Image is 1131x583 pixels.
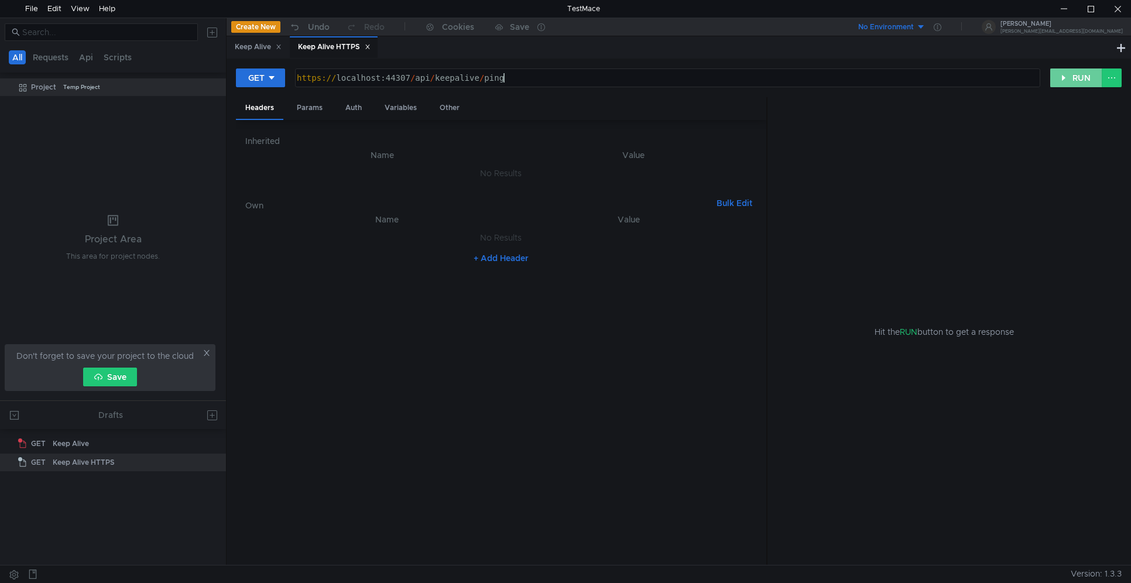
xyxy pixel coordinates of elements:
[31,435,46,452] span: GET
[29,50,72,64] button: Requests
[22,26,191,39] input: Search...
[76,50,97,64] button: Api
[236,97,283,120] div: Headers
[844,18,926,36] button: No Environment
[430,97,469,119] div: Other
[245,134,757,148] h6: Inherited
[245,198,712,212] h6: Own
[98,408,123,422] div: Drafts
[1000,29,1123,33] div: [PERSON_NAME][EMAIL_ADDRESS][DOMAIN_NAME]
[510,212,747,227] th: Value
[31,454,46,471] span: GET
[480,232,522,243] nz-embed-empty: No Results
[287,97,332,119] div: Params
[480,168,522,179] nz-embed-empty: No Results
[31,78,56,96] div: Project
[712,196,757,210] button: Bulk Edit
[875,325,1014,338] span: Hit the button to get a response
[280,18,338,36] button: Undo
[1000,21,1123,27] div: [PERSON_NAME]
[375,97,426,119] div: Variables
[231,21,280,33] button: Create New
[83,368,137,386] button: Save
[469,251,533,265] button: + Add Header
[858,22,914,33] div: No Environment
[364,20,385,34] div: Redo
[442,20,474,34] div: Cookies
[248,71,265,84] div: GET
[53,435,89,452] div: Keep Alive
[9,50,26,64] button: All
[236,68,285,87] button: GET
[53,454,115,471] div: Keep Alive HTTPS
[100,50,135,64] button: Scripts
[255,148,510,162] th: Name
[235,41,282,53] div: Keep Alive
[338,18,393,36] button: Redo
[63,78,100,96] div: Temp Project
[336,97,371,119] div: Auth
[900,327,917,337] span: RUN
[510,23,529,31] div: Save
[1050,68,1102,87] button: RUN
[510,148,757,162] th: Value
[16,349,194,363] span: Don't forget to save your project to the cloud
[298,41,371,53] div: Keep Alive HTTPS
[308,20,330,34] div: Undo
[264,212,510,227] th: Name
[1071,565,1122,582] span: Version: 1.3.3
